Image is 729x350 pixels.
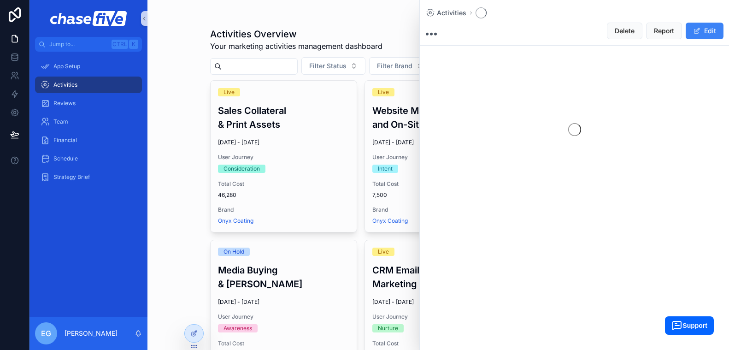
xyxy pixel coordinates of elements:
[372,206,504,214] span: Brand
[130,41,137,48] span: K
[210,28,382,41] h1: Activities Overview
[35,58,142,75] a: App Setup
[686,23,723,39] button: Edit
[53,173,90,181] span: Strategy Brief
[646,23,682,39] button: Report
[35,169,142,185] a: Strategy Brief
[309,61,347,71] span: Filter Status
[218,180,350,188] span: Total Cost
[372,217,408,225] a: Onyx Coating
[378,324,398,332] div: Nurture
[372,154,504,161] span: User Journey
[218,206,350,214] span: Brand
[218,104,350,131] h3: Sales Collateral & Print Assets
[372,104,504,131] h3: Website Maintenance and On-Site SEO
[223,165,260,173] div: Consideration
[372,298,504,306] span: [DATE] - [DATE]
[210,80,358,232] a: LiveSales Collateral & Print Assets[DATE] - [DATE]User JourneyConsiderationTotal Cost46,280BrandO...
[671,320,682,331] img: widget_launcher_white.svg
[29,52,147,197] div: scrollable content
[35,132,142,148] a: Financial
[378,165,393,173] div: Intent
[372,180,504,188] span: Total Cost
[218,263,350,291] h3: Media Buying & [PERSON_NAME]
[615,26,635,36] span: Delete
[607,23,642,39] button: Delete
[377,61,412,71] span: Filter Brand
[35,150,142,167] a: Schedule
[35,37,142,52] button: Jump to...CtrlK
[53,63,80,70] span: App Setup
[218,154,350,161] span: User Journey
[437,8,466,18] span: Activities
[372,139,504,146] span: [DATE] - [DATE]
[53,136,77,144] span: Financial
[378,248,389,256] div: Live
[682,322,707,329] span: Support
[50,11,126,26] img: App logo
[223,88,235,96] div: Live
[654,26,674,36] span: Report
[364,80,512,232] a: LiveWebsite Maintenance and On-Site SEO[DATE] - [DATE]User JourneyIntentTotal Cost7,500BrandOnyx ...
[35,77,142,93] a: Activities
[372,313,504,320] span: User Journey
[372,263,504,291] h3: CRM Email Marketing Overview
[112,40,128,49] span: Ctrl
[372,340,504,347] span: Total Cost
[218,340,350,347] span: Total Cost
[378,88,389,96] div: Live
[218,139,350,146] span: [DATE] - [DATE]
[218,217,253,225] a: Onyx Coating
[218,191,350,199] span: 46,280
[426,8,466,18] a: Activities
[223,248,244,256] div: On Hold
[218,298,350,306] span: [DATE] - [DATE]
[53,81,77,89] span: Activities
[210,41,382,52] span: Your marketing activities management dashboard
[53,155,78,162] span: Schedule
[41,328,51,339] span: EG
[369,57,431,75] button: Select Button
[372,191,504,199] span: 7,500
[35,95,142,112] a: Reviews
[218,313,350,320] span: User Journey
[65,329,118,338] p: [PERSON_NAME]
[35,113,142,130] a: Team
[53,100,76,107] span: Reviews
[53,118,68,125] span: Team
[223,324,252,332] div: Awareness
[49,41,108,48] span: Jump to...
[301,57,365,75] button: Select Button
